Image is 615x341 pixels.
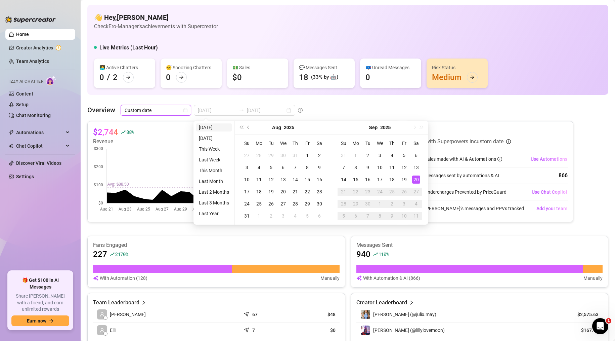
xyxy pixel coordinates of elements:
div: 20 [279,188,287,196]
div: 28 [291,200,299,208]
td: 2025-09-03 [277,210,289,222]
td: 2025-09-01 [253,210,265,222]
div: 16 [364,176,372,184]
th: Mo [350,137,362,149]
td: 2025-09-05 [301,210,313,222]
td: 2025-09-14 [338,174,350,186]
span: [PERSON_NAME] (@julix.may) [373,312,436,317]
span: [PERSON_NAME] [110,311,146,318]
img: svg%3e [356,274,362,282]
td: 2025-08-20 [277,186,289,198]
td: 2025-10-05 [338,210,350,222]
td: 2025-09-29 [350,198,362,210]
span: arrow-right [179,75,184,80]
article: With Automation & AI (866) [363,274,420,282]
div: 3 [243,163,251,172]
td: 2025-09-01 [350,149,362,161]
h5: Live Metrics (Last Hour) [99,44,158,52]
td: 2025-07-28 [253,149,265,161]
span: Use Chat Copilot [532,189,567,195]
td: 2025-09-13 [410,161,422,174]
td: 2025-09-04 [289,210,301,222]
div: 5 [340,212,348,220]
td: 2025-09-27 [410,186,422,198]
div: 19 [400,176,408,184]
button: Previous month (PageUp) [245,121,252,134]
div: 18 [299,72,308,83]
div: 11 [388,163,396,172]
div: 0 [99,72,104,83]
th: We [277,137,289,149]
div: 31 [340,151,348,159]
div: 12 [267,176,275,184]
input: End date [247,107,285,114]
td: 2025-08-25 [253,198,265,210]
td: 2025-09-09 [362,161,374,174]
td: 2025-10-08 [374,210,386,222]
button: Earn nowarrow-right [11,315,69,326]
article: Team Leaderboard [93,299,139,307]
td: 2025-07-27 [241,149,253,161]
a: Home [16,32,29,37]
article: With Automation (128) [100,274,147,282]
span: Chat Copilot [16,141,64,151]
span: 88 % [126,129,134,135]
li: Last Week [196,156,232,164]
li: Last Month [196,177,232,185]
td: 2025-09-15 [350,174,362,186]
td: 2025-08-26 [265,198,277,210]
td: 2025-09-12 [398,161,410,174]
div: 18 [255,188,263,196]
div: 10 [243,176,251,184]
div: 27 [279,200,287,208]
td: 2025-09-08 [350,161,362,174]
td: 2025-08-07 [289,161,301,174]
div: 24 [243,200,251,208]
div: 8 [303,163,311,172]
td: 2025-09-02 [265,210,277,222]
button: Choose a month [369,121,378,134]
span: [PERSON_NAME] (@lillylovemoon) [373,328,445,333]
a: Chat Monitoring [16,113,51,118]
a: Team Analytics [16,59,49,64]
article: 227 [93,249,107,260]
div: $0 [232,72,242,83]
article: $48 [294,311,336,318]
td: 2025-10-03 [398,198,410,210]
div: 1 [255,212,263,220]
span: send [244,326,251,333]
td: 2025-10-02 [386,198,398,210]
th: Su [241,137,253,149]
article: Creator Leaderboard [356,299,407,307]
div: 😴 Snoozing Chatters [166,64,216,71]
span: Elli [110,327,116,334]
div: 17 [376,176,384,184]
div: 0 [365,72,370,83]
td: 2025-10-11 [410,210,422,222]
div: 30 [315,200,323,208]
td: 2025-08-30 [313,198,325,210]
td: 2025-09-19 [398,174,410,186]
li: Last 3 Months [196,199,232,207]
td: 2025-08-02 [313,149,325,161]
div: 15 [303,176,311,184]
td: 2025-08-23 [313,186,325,198]
td: 2025-08-10 [241,174,253,186]
div: 11 [255,176,263,184]
td: 2025-08-04 [253,161,265,174]
img: Lilly (@lillylovemoon) [361,326,370,335]
td: 2025-08-05 [265,161,277,174]
article: $0 [411,127,511,138]
div: 4 [412,200,420,208]
div: 8 [352,163,360,172]
th: We [374,137,386,149]
td: 2025-09-07 [338,161,350,174]
td: 2025-09-06 [410,149,422,161]
div: 19 [267,188,275,196]
td: 2025-09-26 [398,186,410,198]
a: Setup [16,102,29,107]
td: 2025-08-06 [277,161,289,174]
td: 2025-09-28 [338,198,350,210]
td: 2025-09-17 [374,174,386,186]
div: 20 [412,176,420,184]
